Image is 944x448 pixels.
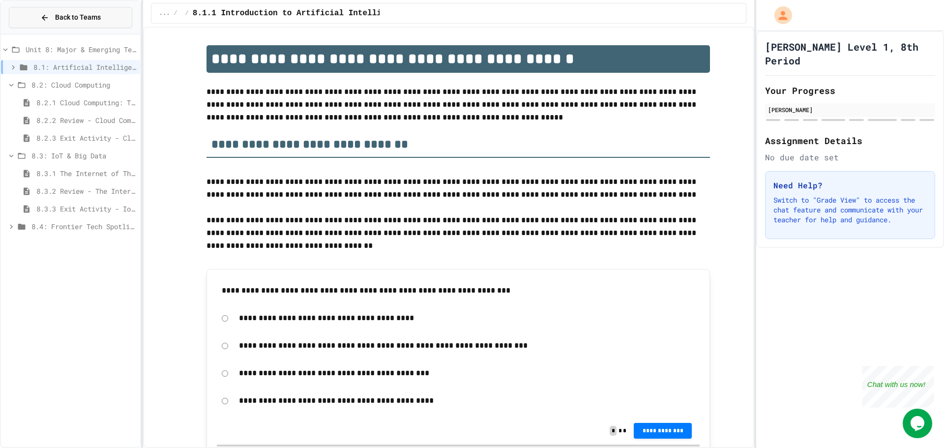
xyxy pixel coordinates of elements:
span: 8.4: Frontier Tech Spotlight [31,221,136,232]
span: 8.2.1 Cloud Computing: Transforming the Digital World [36,97,136,108]
span: / [185,9,189,17]
span: 8.1: Artificial Intelligence Basics [33,62,136,72]
p: Switch to "Grade View" to access the chat feature and communicate with your teacher for help and ... [773,195,927,225]
button: Back to Teams [9,7,132,28]
span: 8.3.3 Exit Activity - IoT Data Detective Challenge [36,204,136,214]
span: / [174,9,177,17]
iframe: chat widget [903,409,934,438]
h3: Need Help? [773,179,927,191]
h2: Assignment Details [765,134,935,148]
div: No due date set [765,151,935,163]
div: My Account [764,4,795,27]
span: 8.2: Cloud Computing [31,80,136,90]
span: 8.3: IoT & Big Data [31,150,136,161]
h1: [PERSON_NAME] Level 1, 8th Period [765,40,935,67]
span: 8.3.1 The Internet of Things and Big Data: Our Connected Digital World [36,168,136,179]
iframe: chat widget [862,366,934,408]
span: 8.2.3 Exit Activity - Cloud Service Detective [36,133,136,143]
span: 8.1.1 Introduction to Artificial Intelligence [193,7,405,19]
h2: Your Progress [765,84,935,97]
span: Unit 8: Major & Emerging Technologies [26,44,136,55]
span: 8.3.2 Review - The Internet of Things and Big Data [36,186,136,196]
div: [PERSON_NAME] [768,105,932,114]
span: Back to Teams [55,12,101,23]
span: ... [159,9,170,17]
span: 8.2.2 Review - Cloud Computing [36,115,136,125]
